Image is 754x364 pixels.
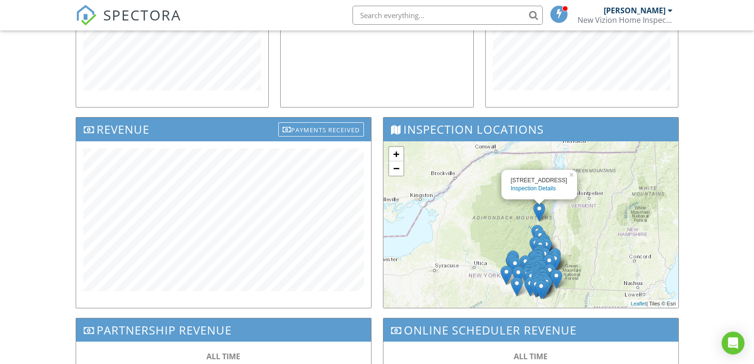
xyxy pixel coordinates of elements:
div: ALL TIME [402,351,659,362]
h3: Online Scheduler Revenue [383,318,678,342]
h3: Inspection Locations [383,118,678,141]
div: [STREET_ADDRESS] [511,177,568,193]
div: Open Intercom Messenger [722,332,744,354]
a: Payments Received [278,120,364,136]
a: Zoom out [389,161,403,176]
div: ALL TIME [95,351,352,362]
div: [PERSON_NAME] [604,6,666,15]
h3: Revenue [76,118,371,141]
span: SPECTORA [103,5,181,25]
div: | Tiles © Esri [628,300,678,308]
div: New Vizion Home Inspections [578,15,673,25]
a: SPECTORA [76,13,181,33]
div: Payments Received [278,122,364,137]
h3: Partnership Revenue [76,318,371,342]
a: Leaflet [631,301,646,306]
a: Inspection Details [511,185,556,192]
a: × [568,170,577,177]
img: The Best Home Inspection Software - Spectora [76,5,97,26]
input: Search everything... [353,6,543,25]
a: Zoom in [389,147,403,161]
